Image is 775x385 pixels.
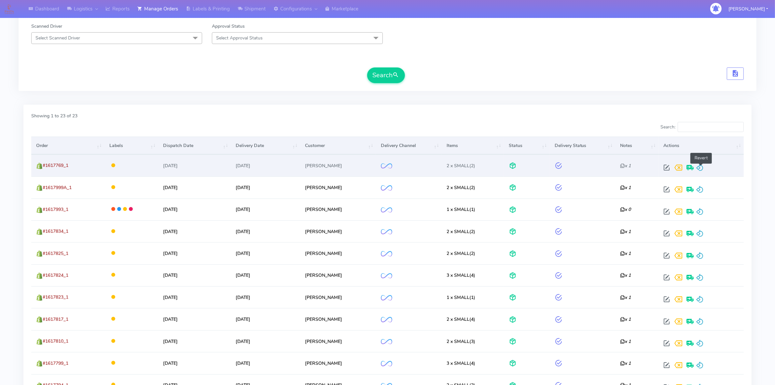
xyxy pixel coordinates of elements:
[36,207,43,213] img: shopify.png
[158,176,231,198] td: [DATE]
[158,264,231,286] td: [DATE]
[43,272,68,278] span: #1617824_1
[447,206,475,213] span: (1)
[231,155,300,176] td: [DATE]
[447,229,475,235] span: (2)
[620,272,631,278] i: x 1
[381,185,392,191] img: OnFleet
[447,360,469,366] span: 3 x SMALL
[447,229,469,235] span: 2 x SMALL
[158,308,231,330] td: [DATE]
[615,137,658,154] th: Notes: activate to sort column ascending
[660,122,744,132] label: Search:
[31,112,77,119] label: Showing 1 to 23 of 23
[447,206,469,213] span: 1 x SMALL
[620,250,631,257] i: x 1
[504,137,550,154] th: Status: activate to sort column ascending
[447,294,469,301] span: 1 x SMALL
[43,228,68,234] span: #1617834_1
[300,264,376,286] td: [PERSON_NAME]
[381,317,392,322] img: OnFleet
[724,2,773,16] button: [PERSON_NAME]
[158,352,231,374] td: [DATE]
[447,163,475,169] span: (2)
[300,137,376,154] th: Customer: activate to sort column ascending
[447,185,469,191] span: 2 x SMALL
[158,199,231,220] td: [DATE]
[381,273,392,279] img: OnFleet
[620,338,631,345] i: x 1
[381,163,392,169] img: OnFleet
[43,360,68,366] span: #1617799_1
[36,185,43,191] img: shopify.png
[36,360,43,367] img: shopify.png
[300,286,376,308] td: [PERSON_NAME]
[35,35,80,41] span: Select Scanned Driver
[300,308,376,330] td: [PERSON_NAME]
[43,162,68,169] span: #1617769_1
[620,206,631,213] i: x 0
[36,294,43,301] img: shopify.png
[36,250,43,257] img: shopify.png
[36,163,43,169] img: shopify.png
[231,176,300,198] td: [DATE]
[381,229,392,235] img: OnFleet
[43,294,68,300] span: #1617823_1
[447,294,475,301] span: (1)
[381,295,392,301] img: OnFleet
[620,163,631,169] i: x 1
[104,137,158,154] th: Labels: activate to sort column ascending
[43,206,68,213] span: #1617993_1
[31,23,62,30] label: Scanned Driver
[231,308,300,330] td: [DATE]
[678,122,744,132] input: Search:
[231,199,300,220] td: [DATE]
[158,155,231,176] td: [DATE]
[231,330,300,352] td: [DATE]
[447,316,469,322] span: 2 x SMALL
[447,338,469,345] span: 2 x SMALL
[381,339,392,345] img: OnFleet
[31,137,104,154] th: Order: activate to sort column ascending
[620,316,631,322] i: x 1
[447,185,475,191] span: (2)
[367,67,405,83] button: Search
[158,242,231,264] td: [DATE]
[158,330,231,352] td: [DATE]
[212,23,245,30] label: Approval Status
[158,286,231,308] td: [DATE]
[447,272,475,278] span: (4)
[447,360,475,366] span: (4)
[158,220,231,242] td: [DATE]
[216,35,263,41] span: Select Approval Status
[43,316,68,322] span: #1617817_1
[300,176,376,198] td: [PERSON_NAME]
[36,229,43,235] img: shopify.png
[231,242,300,264] td: [DATE]
[231,352,300,374] td: [DATE]
[658,137,744,154] th: Actions: activate to sort column ascending
[300,330,376,352] td: [PERSON_NAME]
[43,185,72,191] span: #1617999A_1
[43,250,68,257] span: #1617825_1
[158,137,231,154] th: Dispatch Date: activate to sort column ascending
[36,316,43,323] img: shopify.png
[620,185,631,191] i: x 1
[447,272,469,278] span: 3 x SMALL
[231,220,300,242] td: [DATE]
[300,352,376,374] td: [PERSON_NAME]
[381,251,392,257] img: OnFleet
[442,137,504,154] th: Items: activate to sort column ascending
[231,286,300,308] td: [DATE]
[620,360,631,366] i: x 1
[231,264,300,286] td: [DATE]
[550,137,616,154] th: Delivery Status: activate to sort column ascending
[447,338,475,345] span: (3)
[447,316,475,322] span: (4)
[300,155,376,176] td: [PERSON_NAME]
[300,242,376,264] td: [PERSON_NAME]
[231,137,300,154] th: Delivery Date: activate to sort column ascending
[447,250,475,257] span: (2)
[381,207,392,213] img: OnFleet
[300,220,376,242] td: [PERSON_NAME]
